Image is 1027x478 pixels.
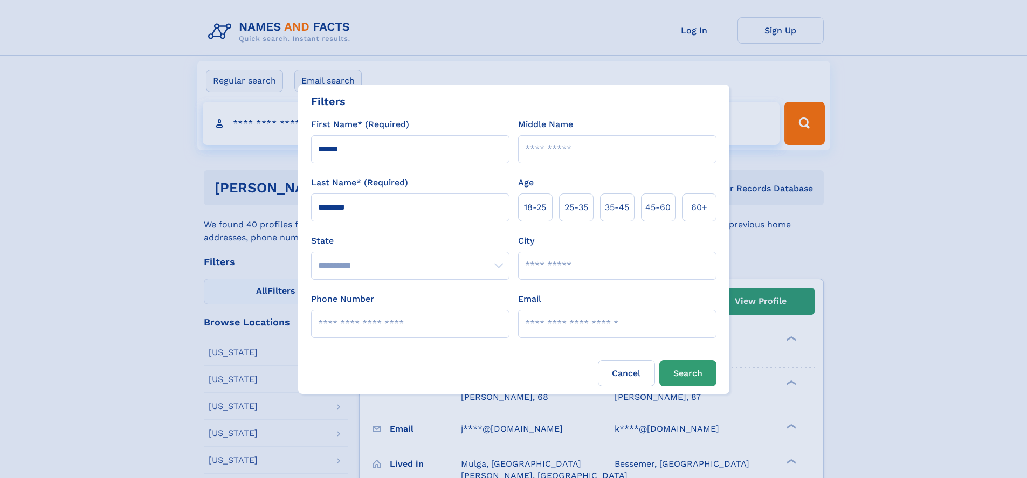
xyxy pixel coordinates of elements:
[311,176,408,189] label: Last Name* (Required)
[659,360,716,386] button: Search
[311,234,509,247] label: State
[518,118,573,131] label: Middle Name
[691,201,707,214] span: 60+
[311,93,346,109] div: Filters
[605,201,629,214] span: 35‑45
[518,176,534,189] label: Age
[524,201,546,214] span: 18‑25
[518,293,541,306] label: Email
[311,118,409,131] label: First Name* (Required)
[564,201,588,214] span: 25‑35
[598,360,655,386] label: Cancel
[311,293,374,306] label: Phone Number
[518,234,534,247] label: City
[645,201,671,214] span: 45‑60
